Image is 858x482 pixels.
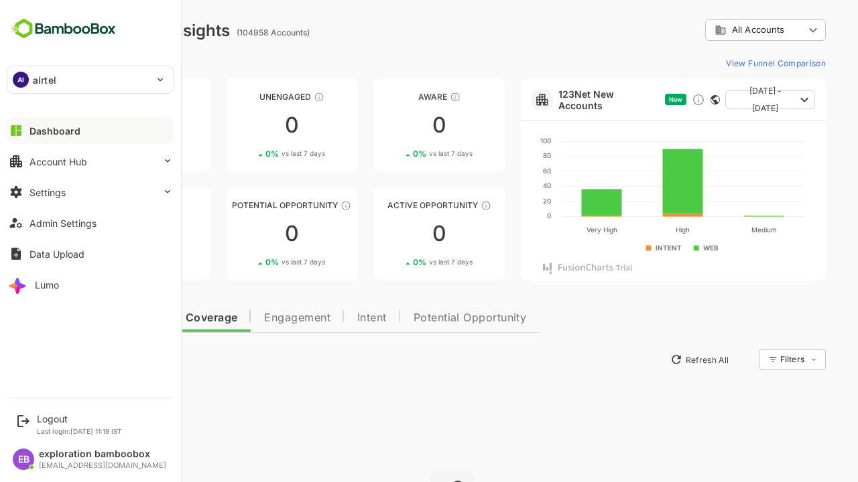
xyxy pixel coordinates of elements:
[29,156,87,167] div: Account Hub
[39,449,166,460] div: exploration bamboobox
[35,279,59,291] div: Lumo
[733,354,757,364] div: Filters
[46,313,190,323] span: Data Quality and Coverage
[72,149,131,159] div: 0 %
[190,27,267,37] ag: (104958 Accounts)
[326,92,458,102] div: Aware
[645,93,658,106] div: Discover new ICP-fit accounts showing engagement — via intent surges, anonymous website visits, L...
[37,427,122,435] p: Last login: [DATE] 11:19 IST
[7,148,174,175] button: Account Hub
[668,24,757,36] div: All Accounts
[496,197,504,205] text: 20
[217,313,284,323] span: Engagement
[219,149,278,159] div: 0 %
[180,187,311,280] a: Potential OpportunityThese accounts are MQAs and can be passed on to Inside Sales00%vs last 7 days
[617,349,688,370] button: Refresh All
[88,149,131,159] span: vs last 7 days
[294,200,304,211] div: These accounts are MQAs and can be passed on to Inside Sales
[235,257,278,267] span: vs last 7 days
[310,313,340,323] span: Intent
[32,347,130,372] button: New Insights
[496,151,504,159] text: 80
[367,313,480,323] span: Potential Opportunity
[33,73,56,87] p: airtel
[32,79,164,171] a: UnreachedThese accounts have not been engaged with for a defined time period00%vs last 7 days
[180,92,311,102] div: Unengaged
[704,226,730,234] text: Medium
[382,149,426,159] span: vs last 7 days
[7,16,120,42] img: BambooboxFullLogoMark.5f36c76dfaba33ec1ec1367b70bb1252.svg
[326,187,458,280] a: Active OpportunityThese accounts have open opportunities which might be at any of the Sales Stage...
[685,25,737,35] span: All Accounts
[500,212,504,220] text: 0
[326,79,458,171] a: AwareThese accounts have just entered the buying cycle and need further nurturing00%vs last 7 days
[180,200,311,210] div: Potential Opportunity
[664,95,673,104] div: This card does not support filter and segments
[326,200,458,210] div: Active Opportunity
[88,257,131,267] span: vs last 7 days
[674,52,779,74] button: View Funnel Comparison
[32,21,183,40] div: Dashboard Insights
[496,181,504,189] text: 40
[540,226,570,234] text: Very High
[180,79,311,171] a: UnengagedThese accounts have not shown enough engagement and need nurturing00%vs last 7 days
[13,72,29,88] div: AI
[434,200,444,211] div: These accounts have open opportunities which might be at any of the Sales Stages
[267,92,278,102] div: These accounts have not shown enough engagement and need nurturing
[13,449,34,470] div: EB
[678,90,768,109] button: [DATE] - [DATE]
[493,137,504,145] text: 100
[72,257,131,267] div: 0 %
[113,200,124,211] div: These accounts are warm, further nurturing would qualify them to MQAs
[326,114,458,136] div: 0
[7,240,174,267] button: Data Upload
[366,149,426,159] div: 0 %
[496,167,504,175] text: 60
[32,223,164,244] div: 0
[629,226,643,234] text: High
[32,187,164,280] a: EngagedThese accounts are warm, further nurturing would qualify them to MQAs00%vs last 7 days
[689,82,748,117] span: [DATE] - [DATE]
[7,66,174,93] div: AIairtel
[119,92,130,102] div: These accounts have not been engaged with for a defined time period
[29,248,84,260] div: Data Upload
[366,257,426,267] div: 0 %
[180,114,311,136] div: 0
[32,114,164,136] div: 0
[511,88,613,111] a: 123Net New Accounts
[622,96,635,103] span: New
[7,117,174,144] button: Dashboard
[37,413,122,424] div: Logout
[7,210,174,236] button: Admin Settings
[326,223,458,244] div: 0
[39,461,166,470] div: [EMAIL_ADDRESS][DOMAIN_NAME]
[29,187,66,198] div: Settings
[403,92,414,102] div: These accounts have just entered the buying cycle and need further nurturing
[180,223,311,244] div: 0
[29,125,80,137] div: Dashboard
[7,271,174,298] button: Lumo
[658,17,779,44] div: All Accounts
[32,92,164,102] div: Unreached
[7,179,174,206] button: Settings
[32,200,164,210] div: Engaged
[732,347,779,372] div: Filters
[219,257,278,267] div: 0 %
[235,149,278,159] span: vs last 7 days
[29,218,97,229] div: Admin Settings
[382,257,426,267] span: vs last 7 days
